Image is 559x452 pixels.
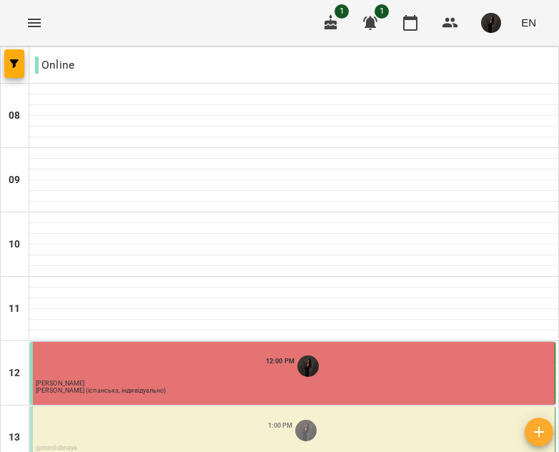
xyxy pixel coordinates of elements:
[515,9,542,36] button: EN
[9,172,20,188] h6: 09
[268,421,293,431] label: 1:00 PM
[481,13,501,33] img: 5858c9cbb9d5886a1d49eb89d6c4f7a7.jpg
[17,6,51,40] button: Menu
[36,444,77,451] span: @mirolubnaya
[521,15,536,30] span: EN
[35,56,74,74] p: Online
[375,4,389,19] span: 1
[525,418,553,446] button: Add lesson
[9,365,20,381] h6: 12
[9,108,20,124] h6: 08
[297,355,319,377] img: Ваганова Юлія (і)
[9,237,20,252] h6: 10
[36,380,84,387] span: [PERSON_NAME]
[9,430,20,446] h6: 13
[36,388,166,394] p: [PERSON_NAME] (іспанська, індивідуально)
[295,420,317,441] img: Ваганова Юлія (і)
[266,356,295,366] label: 12:00 PM
[335,4,349,19] span: 1
[9,301,20,317] h6: 11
